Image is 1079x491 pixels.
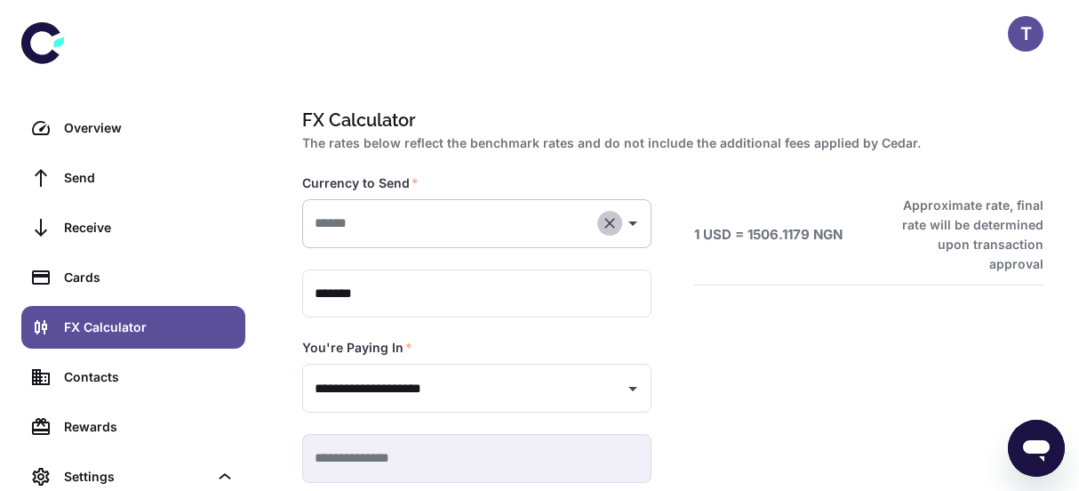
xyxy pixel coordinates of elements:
[21,256,245,299] a: Cards
[620,376,645,401] button: Open
[21,157,245,199] a: Send
[302,174,419,192] label: Currency to Send
[694,225,843,245] h6: 1 USD = 1506.1179 NGN
[64,467,208,487] div: Settings
[64,367,235,387] div: Contacts
[21,406,245,448] a: Rewards
[1008,16,1043,52] button: T
[1008,420,1065,477] iframe: Button to launch messaging window
[21,107,245,149] a: Overview
[620,211,645,236] button: Open
[64,168,235,188] div: Send
[64,417,235,437] div: Rewards
[64,118,235,138] div: Overview
[21,356,245,398] a: Contacts
[302,339,412,357] label: You're Paying In
[64,318,235,337] div: FX Calculator
[21,206,245,249] a: Receive
[302,107,1036,133] h1: FX Calculator
[886,196,1043,274] h6: Approximate rate, final rate will be determined upon transaction approval
[21,306,245,349] a: FX Calculator
[597,211,622,236] button: Clear
[64,218,235,237] div: Receive
[64,268,235,287] div: Cards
